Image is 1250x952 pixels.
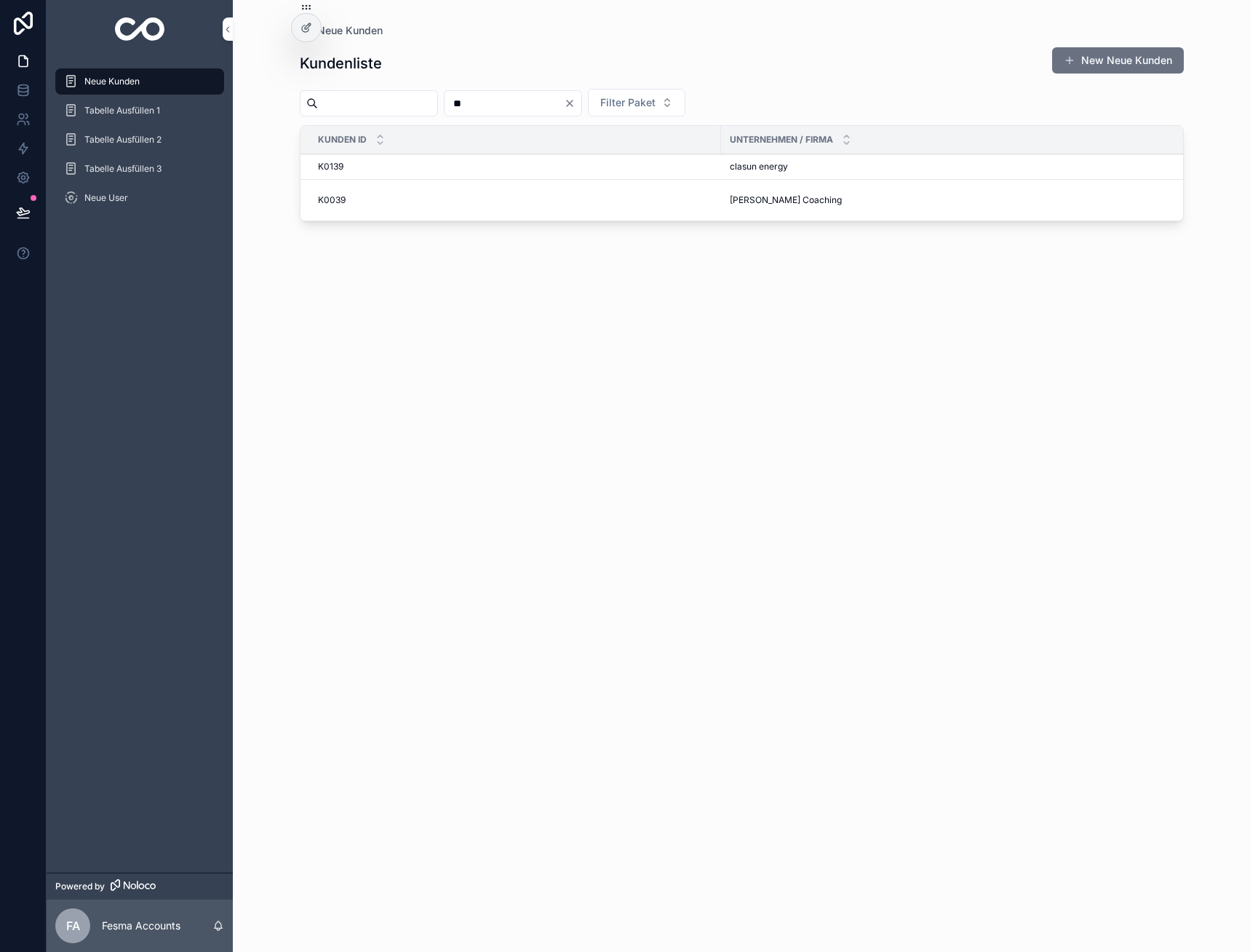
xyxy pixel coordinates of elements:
[317,23,383,38] span: Neue Kunden
[564,98,581,109] button: Clear
[318,134,367,146] span: Kunden ID
[47,58,233,230] div: scrollable content
[84,76,140,87] span: Neue Kunden
[318,161,343,172] span: K0139
[55,185,224,211] a: Neue User
[300,53,382,74] h1: Kundenliste
[318,161,712,172] a: K0139
[55,127,224,153] a: Tabelle Ausfüllen 2
[1052,47,1184,74] button: New Neue Kunden
[730,194,1197,206] a: [PERSON_NAME] Coaching
[84,163,162,175] span: Tabelle Ausfüllen 3
[102,919,180,933] p: Fesma Accounts
[730,134,833,146] span: Unternehmen / Firma
[318,194,712,206] a: K0039
[55,98,224,124] a: Tabelle Ausfüllen 1
[66,917,80,935] span: FA
[55,68,224,95] a: Neue Kunden
[318,194,346,206] span: K0039
[84,105,160,116] span: Tabelle Ausfüllen 1
[730,194,842,206] span: [PERSON_NAME] Coaching
[300,23,383,38] a: Neue Kunden
[730,161,788,172] span: clasun energy
[84,134,162,146] span: Tabelle Ausfüllen 2
[600,95,656,110] span: Filter Paket
[47,873,233,900] a: Powered by
[55,156,224,182] a: Tabelle Ausfüllen 3
[730,161,1197,172] a: clasun energy
[84,192,128,204] span: Neue User
[55,881,105,892] span: Powered by
[588,89,685,116] button: Select Button
[115,17,165,41] img: App logo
